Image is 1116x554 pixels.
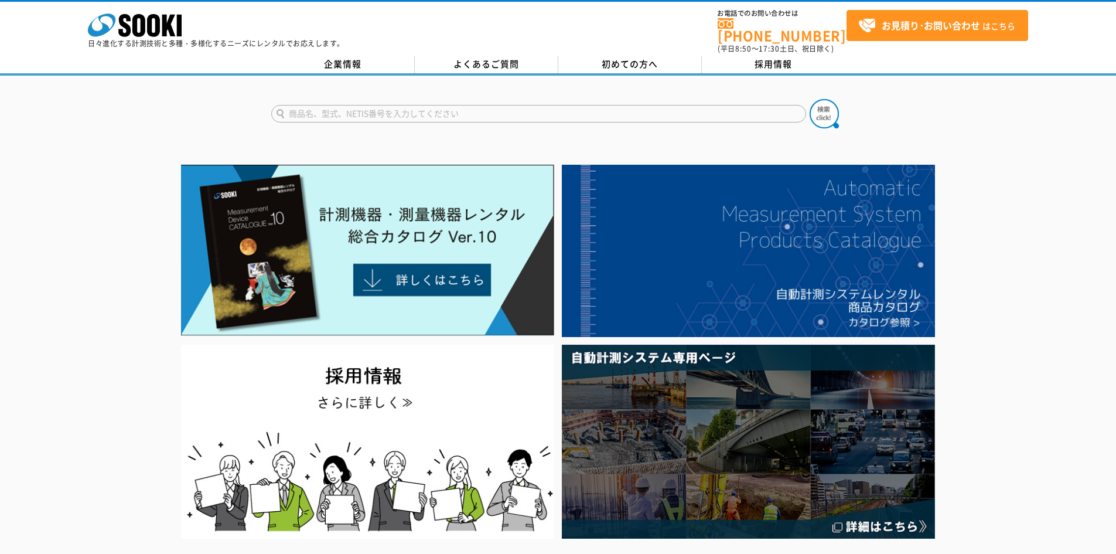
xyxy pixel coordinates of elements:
[718,18,847,42] a: [PHONE_NUMBER]
[759,43,780,54] span: 17:30
[181,165,554,336] img: Catalog Ver10
[558,56,702,73] a: 初めての方へ
[88,40,344,47] p: 日々進化する計測技術と多種・多様化するニーズにレンタルでお応えします。
[562,165,935,337] img: 自動計測システムカタログ
[735,43,752,54] span: 8:50
[602,57,658,70] span: 初めての方へ
[858,17,1015,35] span: はこちら
[415,56,558,73] a: よくあるご質問
[847,10,1028,41] a: お見積り･お問い合わせはこちら
[702,56,845,73] a: 採用情報
[718,43,834,54] span: (平日 ～ 土日、祝日除く)
[718,10,847,17] span: お電話でのお問い合わせは
[181,345,554,539] img: SOOKI recruit
[271,105,806,123] input: 商品名、型式、NETIS番号を入力してください
[562,345,935,539] img: 自動計測システム専用ページ
[271,56,415,73] a: 企業情報
[810,99,839,128] img: btn_search.png
[882,18,980,32] strong: お見積り･お問い合わせ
